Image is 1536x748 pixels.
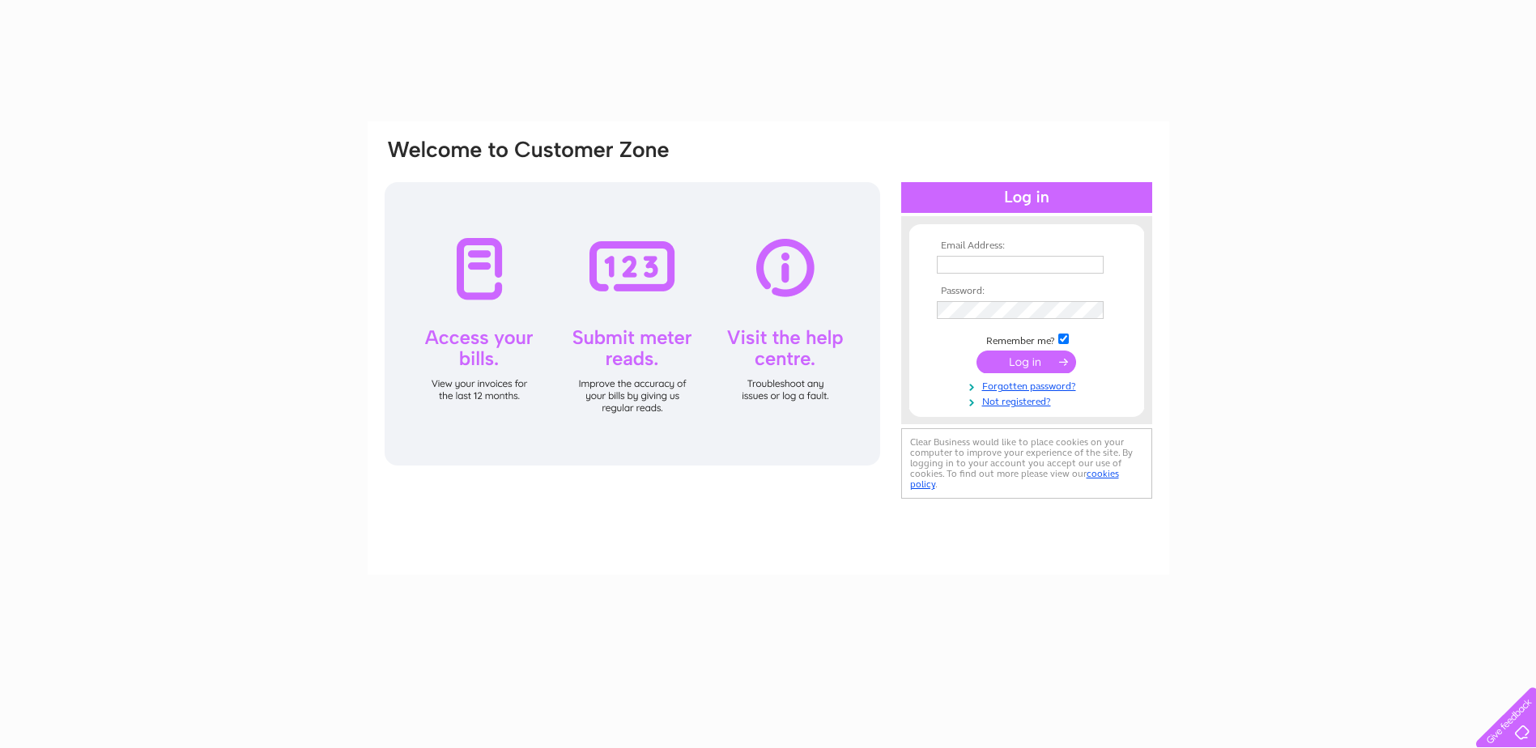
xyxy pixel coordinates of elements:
[937,377,1121,393] a: Forgotten password?
[933,286,1121,297] th: Password:
[910,468,1119,490] a: cookies policy
[933,331,1121,347] td: Remember me?
[933,240,1121,252] th: Email Address:
[976,351,1076,373] input: Submit
[901,428,1152,499] div: Clear Business would like to place cookies on your computer to improve your experience of the sit...
[937,393,1121,408] a: Not registered?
